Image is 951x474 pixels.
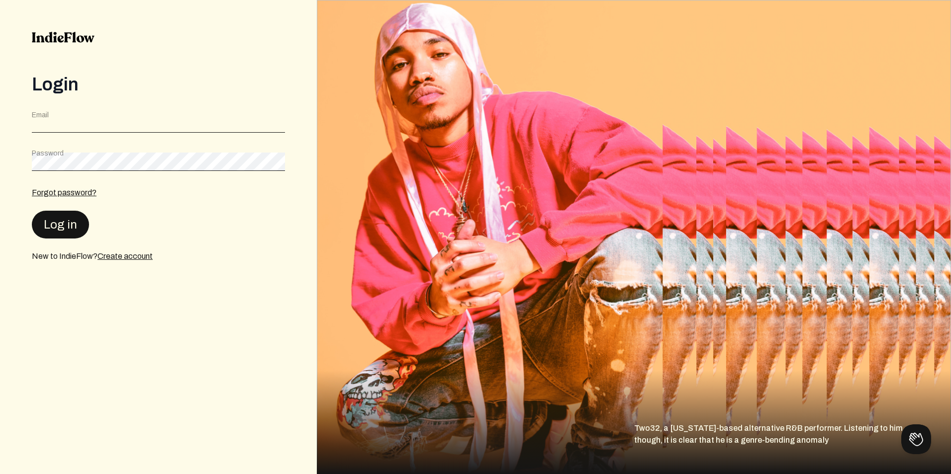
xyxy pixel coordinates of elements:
iframe: Toggle Customer Support [901,424,931,454]
div: Two32, a [US_STATE]-based alternative R&B performer. Listening to him, though, it is clear that h... [634,422,951,474]
label: Password [32,149,64,158]
img: indieflow-logo-black.svg [32,32,95,43]
a: Create account [97,252,153,260]
a: Forgot password? [32,188,96,197]
button: Log in [32,211,89,238]
div: New to IndieFlow? [32,250,285,262]
div: Login [32,75,285,94]
label: Email [32,110,49,120]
